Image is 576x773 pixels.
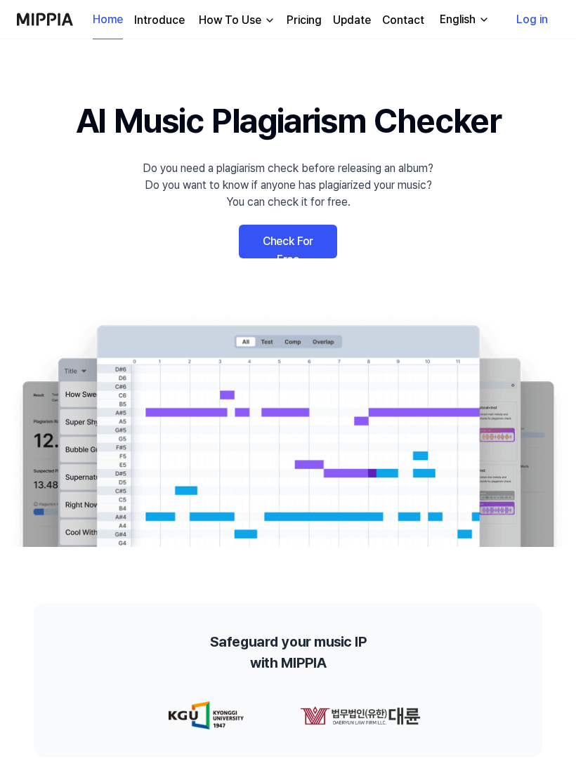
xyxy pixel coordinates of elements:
[333,12,371,29] a: Update
[437,11,478,28] div: English
[299,701,420,729] img: partner-logo-1
[76,95,501,146] h1: AI Music Plagiarism Checker
[428,6,498,34] button: English
[168,701,243,729] img: partner-logo-0
[264,15,275,26] img: down
[143,160,433,211] div: Do you need a plagiarism check before releasing an album? Do you want to know if anyone has plagi...
[196,12,275,29] button: How To Use
[287,12,322,29] a: Pricing
[93,1,123,39] a: Home
[134,12,185,29] a: Introduce
[196,12,264,29] div: How To Use
[239,225,337,258] a: Check For Free
[382,12,424,29] a: Contact
[210,631,367,673] h2: Safeguard your music IP with MIPPIA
